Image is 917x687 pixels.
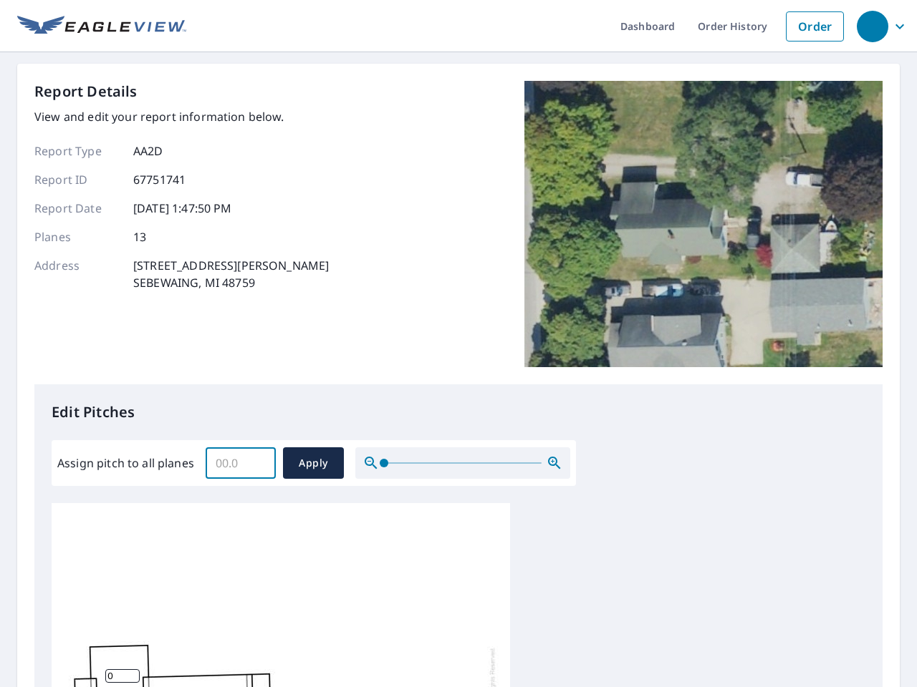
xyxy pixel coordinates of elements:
[52,401,865,423] p: Edit Pitches
[133,257,329,291] p: [STREET_ADDRESS][PERSON_NAME] SEBEWAING, MI 48759
[133,142,163,160] p: AA2D
[34,200,120,217] p: Report Date
[34,257,120,291] p: Address
[133,200,232,217] p: [DATE] 1:47:50 PM
[294,454,332,472] span: Apply
[786,11,844,42] a: Order
[34,142,120,160] p: Report Type
[133,171,186,188] p: 67751741
[524,81,883,367] img: Top image
[283,447,344,479] button: Apply
[57,454,194,472] label: Assign pitch to all planes
[17,16,186,37] img: EV Logo
[34,108,329,125] p: View and edit your report information below.
[206,443,276,483] input: 00.0
[34,171,120,188] p: Report ID
[133,228,146,245] p: 13
[34,228,120,245] p: Planes
[34,81,138,102] p: Report Details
